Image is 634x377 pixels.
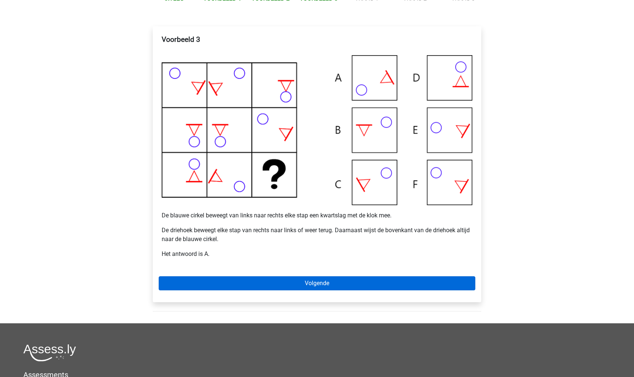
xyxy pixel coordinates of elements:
p: De driehoek beweegt elke stap van rechts naar links of weer terug. Daarnaast wijst de bovenkant v... [162,226,472,244]
img: Voorbeeld8.png [162,55,472,205]
p: Het antwoord is A. [162,250,472,258]
a: Volgende [159,276,475,290]
p: De blauwe cirkel beweegt van links naar rechts elke stap een kwartslag met de klok mee. [162,211,472,220]
b: Voorbeeld 3 [162,35,200,44]
img: Assessly logo [23,344,76,361]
